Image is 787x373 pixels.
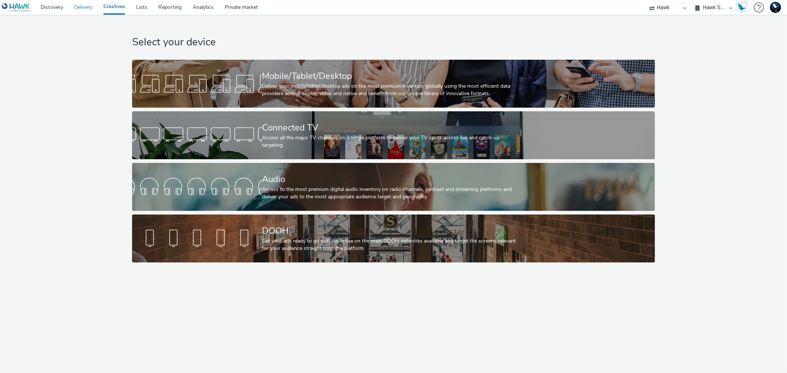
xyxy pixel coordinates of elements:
div: Access to the most premium digital audio inventory on radio channels, podcast and streaming platf... [262,186,522,201]
h1: Select your device [132,35,655,49]
a: Mobile/Tablet/DesktopDeliver your mobile/tablet/desktop ads on the most premium inventory globall... [132,60,655,108]
div: Get your ads ready to go out! Advertise on the main DOOH networks available and target the screen... [262,237,522,252]
div: DOOH [262,224,522,237]
div: Deliver your mobile/tablet/desktop ads on the most premium inventory globally using the most effi... [262,83,522,98]
a: AudioAccess to the most premium digital audio inventory on radio channels, podcast and streaming ... [132,163,655,211]
div: Access all the major TV channels on a single platform to deliver your TV spots across live and ca... [262,134,522,149]
img: undefined Logo [2,3,30,12]
div: Connected TV [262,121,522,134]
a: Connected TVAccess all the major TV channels on a single platform to deliver your TV spots across... [132,111,655,159]
a: Hawk Academy [736,1,750,13]
img: Hawk Academy [736,1,747,13]
div: Audio [262,173,522,186]
img: Support Hawk [770,2,781,13]
div: Mobile/Tablet/Desktop [262,70,522,83]
a: DOOHGet your ads ready to go out! Advertise on the main DOOH networks available and target the sc... [132,215,655,262]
